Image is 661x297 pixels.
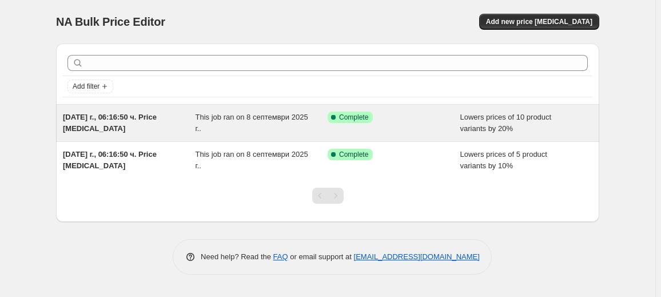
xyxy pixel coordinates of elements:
span: Complete [339,150,368,159]
span: [DATE] г., 06:16:50 ч. Price [MEDICAL_DATA] [63,113,157,133]
nav: Pagination [312,188,344,204]
button: Add new price [MEDICAL_DATA] [479,14,599,30]
span: [DATE] г., 06:16:50 ч. Price [MEDICAL_DATA] [63,150,157,170]
span: Lowers prices of 5 product variants by 10% [460,150,547,170]
span: or email support at [288,252,354,261]
span: Lowers prices of 10 product variants by 20% [460,113,552,133]
span: Need help? Read the [201,252,273,261]
span: Add filter [73,82,99,91]
span: Add new price [MEDICAL_DATA] [486,17,592,26]
span: NA Bulk Price Editor [56,15,165,28]
span: This job ran on 8 септември 2025 г.. [196,113,308,133]
button: Add filter [67,80,113,93]
span: This job ran on 8 септември 2025 г.. [196,150,308,170]
a: [EMAIL_ADDRESS][DOMAIN_NAME] [354,252,480,261]
span: Complete [339,113,368,122]
a: FAQ [273,252,288,261]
